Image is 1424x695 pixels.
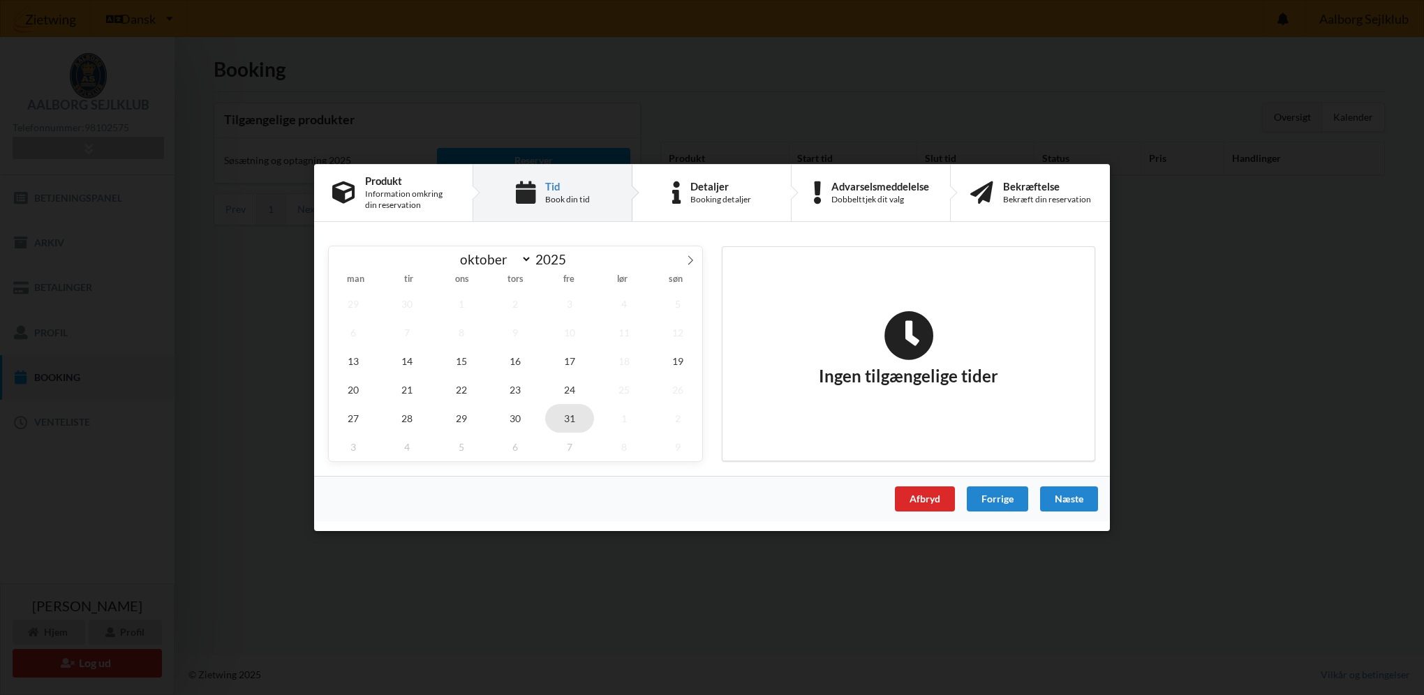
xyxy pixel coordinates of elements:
[600,347,648,375] span: oktober 18, 2025
[437,318,486,347] span: oktober 8, 2025
[653,375,702,404] span: oktober 26, 2025
[329,347,378,375] span: oktober 13, 2025
[545,318,594,347] span: oktober 10, 2025
[690,181,751,192] div: Detaljer
[649,276,702,285] span: søn
[1003,194,1091,205] div: Bekræft din reservation
[831,194,929,205] div: Dobbelttjek dit valg
[600,290,648,318] span: oktober 4, 2025
[491,404,540,433] span: oktober 30, 2025
[365,175,454,186] div: Produkt
[437,290,486,318] span: oktober 1, 2025
[895,486,955,511] div: Afbryd
[545,194,590,205] div: Book din tid
[653,433,702,461] span: november 9, 2025
[437,404,486,433] span: oktober 29, 2025
[383,404,432,433] span: oktober 28, 2025
[545,375,594,404] span: oktober 24, 2025
[967,486,1028,511] div: Forrige
[595,276,648,285] span: lør
[491,375,540,404] span: oktober 23, 2025
[329,404,378,433] span: oktober 27, 2025
[1040,486,1098,511] div: Næste
[600,375,648,404] span: oktober 25, 2025
[365,188,454,211] div: Information omkring din reservation
[653,290,702,318] span: oktober 5, 2025
[653,404,702,433] span: november 2, 2025
[489,276,542,285] span: tors
[532,251,578,267] input: Year
[383,433,432,461] span: november 4, 2025
[600,318,648,347] span: oktober 11, 2025
[545,404,594,433] span: oktober 31, 2025
[545,181,590,192] div: Tid
[545,347,594,375] span: oktober 17, 2025
[383,375,432,404] span: oktober 21, 2025
[831,181,929,192] div: Advarselsmeddelelse
[437,375,486,404] span: oktober 22, 2025
[383,290,432,318] span: september 30, 2025
[600,433,648,461] span: november 8, 2025
[437,433,486,461] span: november 5, 2025
[329,433,378,461] span: november 3, 2025
[382,276,435,285] span: tir
[453,251,532,268] select: Month
[436,276,489,285] span: ons
[329,375,378,404] span: oktober 20, 2025
[383,318,432,347] span: oktober 7, 2025
[329,290,378,318] span: september 29, 2025
[491,290,540,318] span: oktober 2, 2025
[542,276,595,285] span: fre
[690,194,751,205] div: Booking detaljer
[545,433,594,461] span: november 7, 2025
[491,347,540,375] span: oktober 16, 2025
[383,347,432,375] span: oktober 14, 2025
[491,318,540,347] span: oktober 9, 2025
[819,311,998,387] h2: Ingen tilgængelige tider
[653,318,702,347] span: oktober 12, 2025
[600,404,648,433] span: november 1, 2025
[437,347,486,375] span: oktober 15, 2025
[329,318,378,347] span: oktober 6, 2025
[653,347,702,375] span: oktober 19, 2025
[545,290,594,318] span: oktober 3, 2025
[329,276,382,285] span: man
[1003,181,1091,192] div: Bekræftelse
[491,433,540,461] span: november 6, 2025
